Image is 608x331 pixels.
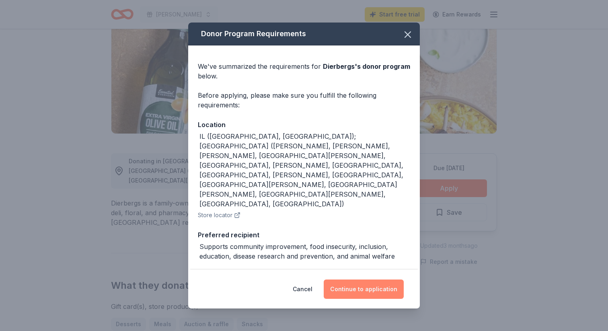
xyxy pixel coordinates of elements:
[199,242,410,261] div: Supports community improvement, food insecurity, inclusion, education, disease research and preve...
[198,90,410,110] div: Before applying, please make sure you fulfill the following requirements:
[198,119,410,130] div: Location
[293,280,312,299] button: Cancel
[198,62,410,81] div: We've summarized the requirements for below.
[324,280,404,299] button: Continue to application
[198,210,240,220] button: Store locator
[188,23,420,45] div: Donor Program Requirements
[198,230,410,240] div: Preferred recipient
[199,132,410,209] div: IL ([GEOGRAPHIC_DATA], [GEOGRAPHIC_DATA]); [GEOGRAPHIC_DATA] ([PERSON_NAME], [PERSON_NAME], [PERS...
[323,62,410,70] span: Dierbergs 's donor program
